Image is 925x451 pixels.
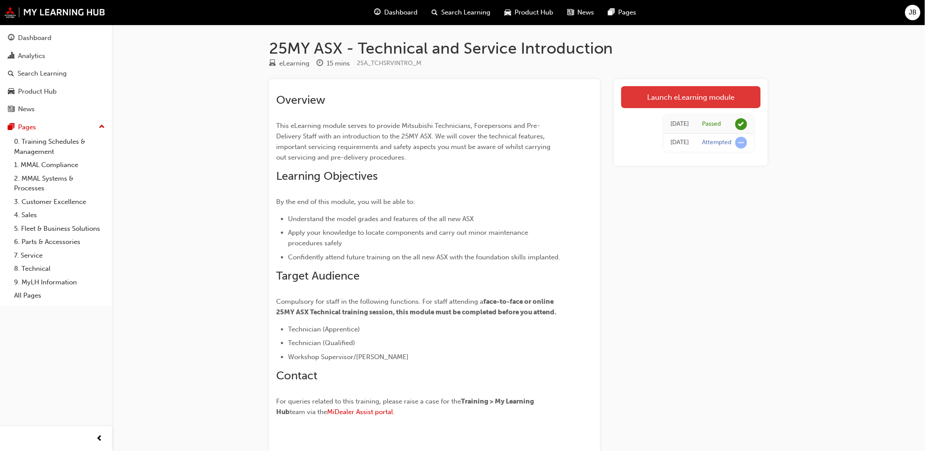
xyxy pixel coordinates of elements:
span: Learning resource code [357,59,421,67]
div: Passed [702,120,721,128]
span: search-icon [8,70,14,78]
button: Pages [4,119,108,135]
a: Launch eLearning module [621,86,761,108]
span: learningRecordVerb_ATTEMPT-icon [735,137,747,149]
div: Tue Sep 16 2025 13:25:12 GMT+1000 (Australian Eastern Standard Time) [671,119,689,129]
button: DashboardAnalyticsSearch LearningProduct HubNews [4,28,108,119]
span: car-icon [8,88,14,96]
span: news-icon [8,105,14,113]
span: up-icon [99,121,105,133]
span: car-icon [505,7,511,18]
div: Search Learning [18,69,67,79]
a: MiDealer Assist portal [327,408,393,416]
span: news-icon [568,7,574,18]
span: Training > My Learning Hub [276,397,535,416]
span: guage-icon [374,7,381,18]
span: clock-icon [317,60,323,68]
span: Pages [619,7,637,18]
span: learningResourceType_ELEARNING-icon [269,60,276,68]
span: chart-icon [8,52,14,60]
span: face-to-face or online 25MY ASX Technical training session, this module must be completed before ... [276,298,556,316]
div: Attempted [702,138,732,147]
span: Search Learning [442,7,491,18]
span: . [393,408,395,416]
span: Learning Objectives [276,169,378,183]
div: eLearning [279,58,310,69]
a: Search Learning [4,65,108,82]
div: News [18,104,35,114]
a: 6. Parts & Accessories [11,235,108,249]
span: Dashboard [385,7,418,18]
a: News [4,101,108,117]
div: Pages [18,122,36,132]
h1: 25MY ASX - Technical and Service Introduction [269,39,768,58]
button: JB [905,5,921,20]
span: Confidently attend future training on the all new ASX with the foundation skills implanted. [288,253,560,261]
a: 3. Customer Excellence [11,195,108,209]
span: Technician (Qualified) [288,339,355,347]
img: mmal [4,7,105,18]
span: Understand the model grades and features of the all new ASX [288,215,474,223]
a: pages-iconPages [601,4,644,22]
a: guage-iconDashboard [367,4,425,22]
a: 1. MMAL Compliance [11,158,108,172]
a: news-iconNews [561,4,601,22]
span: pages-icon [8,124,14,131]
span: Technician (Apprentice) [288,325,360,333]
span: By the end of this module, you will be able to: [276,198,415,206]
a: car-iconProduct Hub [498,4,561,22]
span: Compulsory for staff in the following functions. For staff attending a [276,298,483,306]
a: Product Hub [4,84,108,100]
span: JB [909,7,917,18]
div: Type [269,58,310,69]
div: Duration [317,58,350,69]
span: prev-icon [97,433,103,444]
span: Product Hub [515,7,554,18]
span: pages-icon [608,7,615,18]
a: 8. Technical [11,262,108,276]
div: Tue Sep 16 2025 13:13:41 GMT+1000 (Australian Eastern Standard Time) [671,138,689,148]
a: 7. Service [11,249,108,262]
a: 2. MMAL Systems & Processes [11,172,108,195]
span: Target Audience [276,269,360,283]
span: Contact [276,369,317,382]
a: Dashboard [4,30,108,46]
span: team via the [290,408,327,416]
span: guage-icon [8,34,14,42]
a: 4. Sales [11,208,108,222]
span: This eLearning module serves to provide Mitsubishi Technicians, Forepersons and Pre-Delivery Staf... [276,122,552,161]
span: Workshop Supervisor/[PERSON_NAME] [288,353,409,361]
span: Apply your knowledge to locate components and carry out minor maintenance procedures safely [288,229,530,247]
span: Overview [276,93,325,107]
a: 9. MyLH Information [11,276,108,289]
a: 5. Fleet & Business Solutions [11,222,108,236]
a: All Pages [11,289,108,302]
span: learningRecordVerb_PASS-icon [735,118,747,130]
span: News [578,7,594,18]
div: Dashboard [18,33,51,43]
span: search-icon [432,7,438,18]
span: For queries related to this training, please raise a case for the [276,397,461,405]
a: 0. Training Schedules & Management [11,135,108,158]
a: search-iconSearch Learning [425,4,498,22]
div: Analytics [18,51,45,61]
a: Analytics [4,48,108,64]
div: Product Hub [18,87,57,97]
div: 15 mins [327,58,350,69]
